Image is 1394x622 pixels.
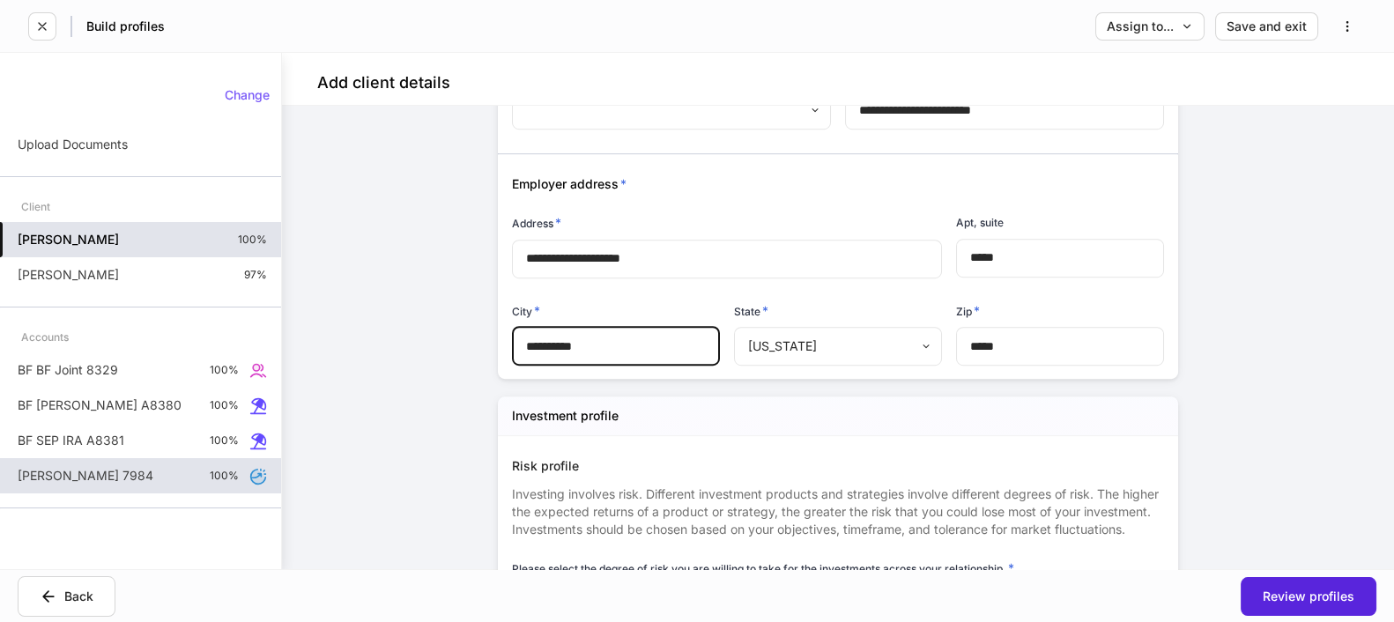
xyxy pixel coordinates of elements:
[512,302,540,320] h6: City
[225,89,270,101] div: Change
[18,136,128,153] p: Upload Documents
[512,559,1014,577] h6: Please select the degree of risk you are willing to take for the investments across your relation...
[317,72,450,93] h4: Add client details
[210,363,239,377] p: 100%
[244,268,267,282] p: 97%
[210,433,239,448] p: 100%
[18,396,182,414] p: BF [PERSON_NAME] A8380
[734,302,768,320] h6: State
[1107,20,1193,33] div: Assign to...
[18,576,115,617] button: Back
[18,266,119,284] p: [PERSON_NAME]
[238,233,267,247] p: 100%
[1263,590,1354,603] div: Review profiles
[21,322,69,352] div: Accounts
[512,475,1164,538] div: Investing involves risk. Different investment products and strategies involve different degrees o...
[18,432,124,449] p: BF SEP IRA A8381
[956,302,980,320] h6: Zip
[18,467,153,485] p: [PERSON_NAME] 7984
[1215,12,1318,41] button: Save and exit
[1241,577,1376,616] button: Review profiles
[512,457,1164,475] div: Risk profile
[21,191,50,222] div: Client
[210,469,239,483] p: 100%
[498,154,1164,193] div: Employer address
[1227,20,1307,33] div: Save and exit
[734,327,941,366] div: [US_STATE]
[1095,12,1205,41] button: Assign to...
[86,18,165,35] h5: Build profiles
[213,81,281,109] button: Change
[956,214,1004,231] h6: Apt, suite
[512,407,619,425] h5: Investment profile
[18,231,119,248] h5: [PERSON_NAME]
[512,214,561,232] h6: Address
[210,398,239,412] p: 100%
[40,588,93,605] div: Back
[18,361,118,379] p: BF BF Joint 8329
